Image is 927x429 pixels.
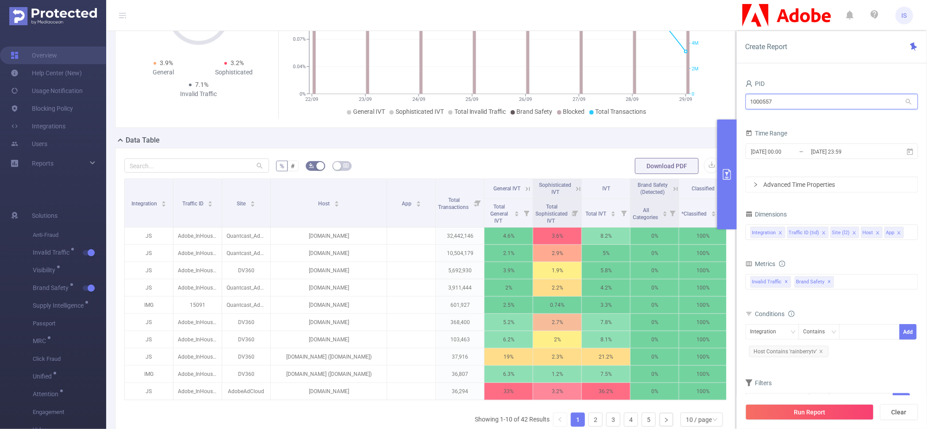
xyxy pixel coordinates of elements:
[11,100,73,117] a: Blocking Policy
[173,297,222,313] p: 15091
[306,97,319,102] tspan: 22/09
[436,262,484,279] p: 5,692,930
[11,46,57,64] a: Overview
[746,260,776,267] span: Metrics
[485,331,533,348] p: 6.2%
[32,155,54,172] a: Reports
[753,182,758,187] i: icon: right
[533,262,581,279] p: 1.9%
[746,177,918,192] div: icon: rightAdvanced Time Properties
[32,160,54,167] span: Reports
[485,366,533,383] p: 6.3%
[819,349,823,354] i: icon: close
[125,348,173,365] p: JS
[749,346,829,357] span: Host Contains 'rainberrytv'
[334,200,339,205] div: Sort
[563,108,585,115] span: Blocked
[746,130,788,137] span: Time Range
[271,331,387,348] p: [DOMAIN_NAME]
[893,393,910,409] button: Add
[582,262,630,279] p: 5.8%
[412,97,425,102] tspan: 24/09
[271,245,387,262] p: [DOMAIN_NAME]
[250,200,255,205] div: Sort
[750,276,791,288] span: Invalid Traffic
[161,200,166,205] div: Sort
[237,201,247,207] span: Site
[832,227,850,239] div: Site (l2)
[416,200,421,202] i: icon: caret-up
[162,200,166,202] i: icon: caret-up
[659,413,673,427] li: Next Page
[173,366,222,383] p: Adobe_InHouse [13539]
[222,262,270,279] p: DV360
[125,383,173,400] p: JS
[679,297,727,313] p: 100%
[582,383,630,400] p: 36.2%
[436,314,484,331] p: 368,400
[33,267,58,273] span: Visibility
[666,199,679,227] i: Filter menu
[33,285,72,291] span: Brand Safety
[182,201,205,207] span: Traffic ID
[880,404,918,420] button: Clear
[33,338,49,344] span: MRC
[582,366,630,383] p: 7.5%
[692,186,715,192] span: Classified
[33,226,106,244] span: Anti-Fraud
[681,211,708,217] span: *Classified
[602,186,610,192] span: IVT
[222,314,270,331] p: DV360
[11,64,82,82] a: Help Center (New)
[466,97,479,102] tspan: 25/09
[125,331,173,348] p: JS
[679,348,727,365] p: 100%
[611,210,616,215] div: Sort
[663,210,668,213] i: icon: caret-up
[692,66,699,72] tspan: 2M
[485,314,533,331] p: 5.2%
[485,279,533,296] p: 2%
[173,228,222,244] p: Adobe_InHouse [13539]
[436,245,484,262] p: 10,504,179
[831,227,859,238] li: Site (l2)
[33,373,55,379] span: Unified
[624,413,638,427] li: 4
[222,348,270,365] p: DV360
[222,228,270,244] p: Quantcast_AdobeDyn
[569,199,581,227] i: Filter menu
[582,245,630,262] p: 5%
[271,262,387,279] p: [DOMAIN_NAME]
[664,417,669,423] i: icon: right
[485,348,533,365] p: 19%
[33,302,87,309] span: Supply Intelligence
[631,348,679,365] p: 0%
[642,413,656,427] li: 5
[173,348,222,365] p: Adobe_InHouse [13539]
[779,261,785,267] i: icon: info-circle
[359,97,372,102] tspan: 23/09
[897,231,901,236] i: icon: close
[396,108,444,115] span: Sophisticated IVT
[589,413,603,427] li: 2
[755,310,795,317] span: Conditions
[715,199,727,227] i: Filter menu
[402,201,413,207] span: App
[861,227,883,238] li: Host
[493,186,520,192] span: General IVT
[438,197,470,210] span: Total Transactions
[173,279,222,296] p: Adobe_InHouse [13539]
[125,314,173,331] p: JS
[199,68,269,77] div: Sophisticated
[436,228,484,244] p: 32,442,146
[173,331,222,348] p: Adobe_InHouse [13539]
[343,163,349,168] i: icon: table
[582,228,630,244] p: 8.2%
[539,182,571,195] span: Sophisticated IVT
[160,59,173,66] span: 3.9%
[125,228,173,244] p: JS
[208,200,213,202] i: icon: caret-up
[746,404,874,420] button: Run Report
[795,276,834,288] span: Brand Safety
[642,413,655,426] a: 5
